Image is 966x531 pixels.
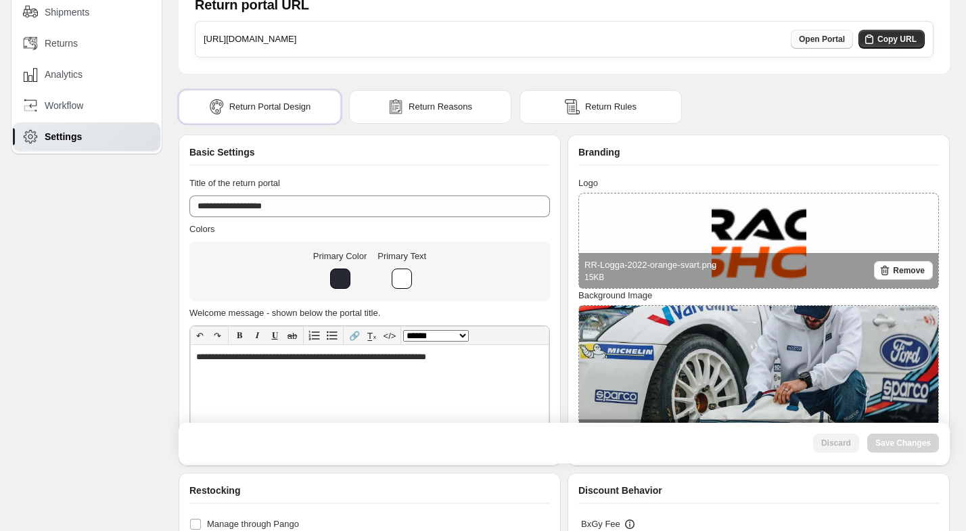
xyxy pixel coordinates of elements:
[874,261,933,280] button: Remove
[189,223,550,236] h3: Colors
[208,327,226,344] button: ↷
[893,265,925,276] span: Remove
[287,331,297,341] s: ab
[45,5,89,19] span: Shipments
[45,130,82,143] span: Settings
[283,327,301,344] button: ab
[799,34,845,45] span: Open Portal
[323,327,341,344] button: Bullet list
[346,327,363,344] button: 🔗
[189,177,550,190] h3: Title of the return portal
[579,306,938,455] img: 14029HGDB_14017W_14035.webp
[377,251,426,261] span: Primary Text
[584,272,716,283] p: 15 KB
[189,484,550,504] div: Restocking
[231,327,248,344] button: 𝐁
[581,517,620,531] h3: BxGy Fee
[578,178,598,188] span: Logo
[189,145,550,166] div: Basic Settings
[266,327,283,344] button: 𝐔
[578,290,652,300] span: Background Image
[791,30,853,49] a: Open Portal
[272,330,278,340] span: 𝐔
[189,306,550,320] h3: Welcome message - shown below the portal title.
[877,34,917,45] span: Copy URL
[313,251,367,261] span: Primary Color
[585,100,637,114] span: Return Rules
[204,32,296,46] h3: [URL][DOMAIN_NAME]
[381,327,398,344] button: </>
[578,484,939,504] div: Discount Behavior
[45,99,83,112] span: Workflow
[712,193,806,288] img: RR-Logga-2022-orange-svart.png
[248,327,266,344] button: 𝑰
[578,145,939,166] div: Branding
[229,100,311,114] span: Return Portal Design
[207,519,299,529] span: Manage through Pango
[584,258,716,283] div: RR-Logga-2022-orange-svart.png
[858,30,925,49] button: Copy URL
[45,68,83,81] span: Analytics
[191,327,208,344] button: ↶
[306,327,323,344] button: Numbered list
[45,37,78,50] span: Returns
[363,327,381,344] button: T̲ₓ
[388,99,403,114] img: reasons icon
[565,99,580,114] img: rules icon
[209,99,224,114] img: portal icon
[409,100,472,114] span: Return Reasons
